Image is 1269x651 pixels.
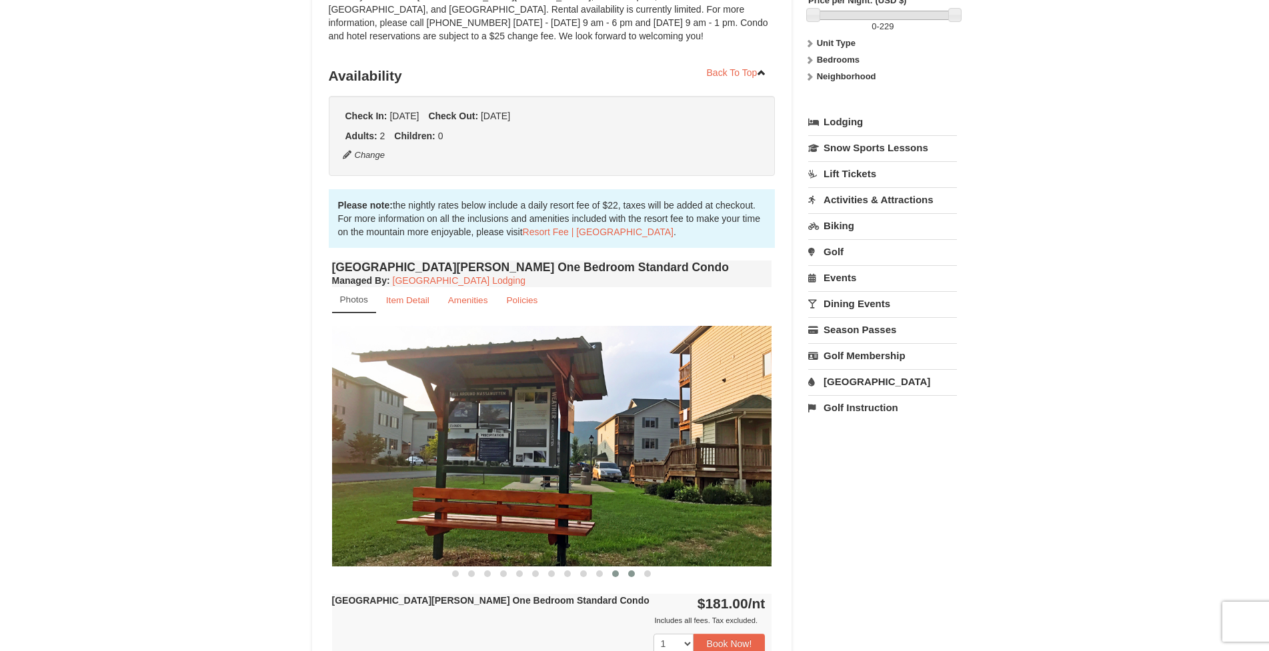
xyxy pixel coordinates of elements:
small: Item Detail [386,295,429,305]
strong: Bedrooms [817,55,860,65]
a: Events [808,265,957,290]
strong: Please note: [338,200,393,211]
a: Item Detail [377,287,438,313]
small: Photos [340,295,368,305]
a: Resort Fee | [GEOGRAPHIC_DATA] [523,227,674,237]
div: the nightly rates below include a daily resort fee of $22, taxes will be added at checkout. For m... [329,189,776,248]
a: Snow Sports Lessons [808,135,957,160]
a: [GEOGRAPHIC_DATA] Lodging [393,275,525,286]
span: 2 [380,131,385,141]
h4: [GEOGRAPHIC_DATA][PERSON_NAME] One Bedroom Standard Condo [332,261,772,274]
span: [DATE] [481,111,510,121]
a: Golf Membership [808,343,957,368]
a: Golf [808,239,957,264]
a: Dining Events [808,291,957,316]
span: /nt [748,596,766,611]
strong: Check Out: [428,111,478,121]
h3: Availability [329,63,776,89]
strong: $181.00 [698,596,766,611]
a: Lift Tickets [808,161,957,186]
strong: Unit Type [817,38,856,48]
a: [GEOGRAPHIC_DATA] [808,369,957,394]
small: Policies [506,295,537,305]
a: Biking [808,213,957,238]
span: Managed By [332,275,387,286]
span: 229 [880,21,894,31]
a: Policies [497,287,546,313]
img: 18876286-199-98722944.jpg [332,326,772,566]
strong: : [332,275,390,286]
a: Season Passes [808,317,957,342]
strong: [GEOGRAPHIC_DATA][PERSON_NAME] One Bedroom Standard Condo [332,595,650,606]
strong: Check In: [345,111,387,121]
a: Golf Instruction [808,395,957,420]
a: Activities & Attractions [808,187,957,212]
small: Amenities [448,295,488,305]
button: Change [342,148,386,163]
strong: Adults: [345,131,377,141]
label: - [808,20,957,33]
span: [DATE] [389,111,419,121]
a: Photos [332,287,376,313]
a: Lodging [808,110,957,134]
a: Back To Top [698,63,776,83]
div: Includes all fees. Tax excluded. [332,614,766,627]
strong: Neighborhood [817,71,876,81]
strong: Children: [394,131,435,141]
span: 0 [872,21,876,31]
a: Amenities [439,287,497,313]
span: 0 [438,131,443,141]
